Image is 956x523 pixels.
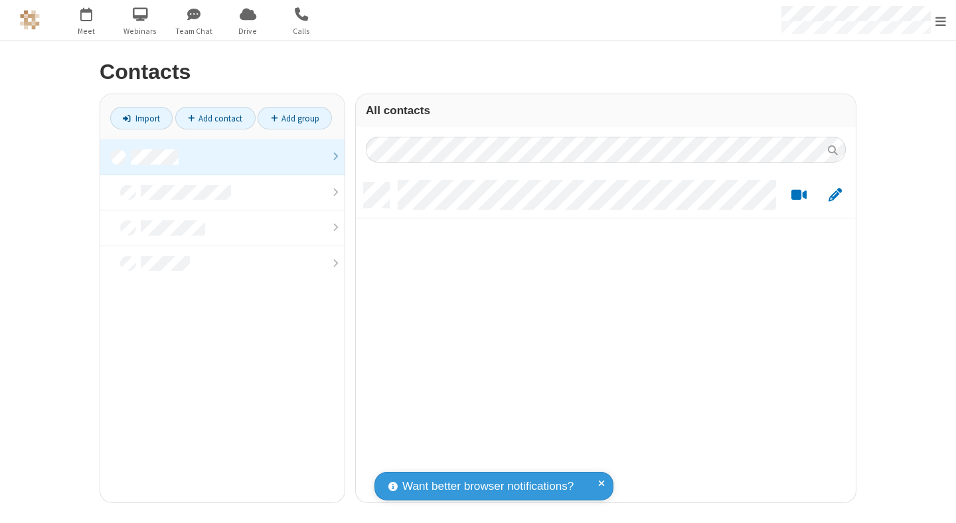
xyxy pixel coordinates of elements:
[116,25,165,37] span: Webinars
[822,187,848,204] button: Edit
[62,25,112,37] span: Meet
[277,25,327,37] span: Calls
[100,60,856,84] h2: Contacts
[175,107,256,129] a: Add contact
[223,25,273,37] span: Drive
[258,107,332,129] a: Add group
[366,104,846,117] h3: All contacts
[402,478,574,495] span: Want better browser notifications?
[786,187,812,204] button: Start a video meeting
[110,107,173,129] a: Import
[169,25,219,37] span: Team Chat
[356,173,856,502] div: grid
[20,10,40,30] img: QA Selenium DO NOT DELETE OR CHANGE
[923,488,946,514] iframe: Chat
